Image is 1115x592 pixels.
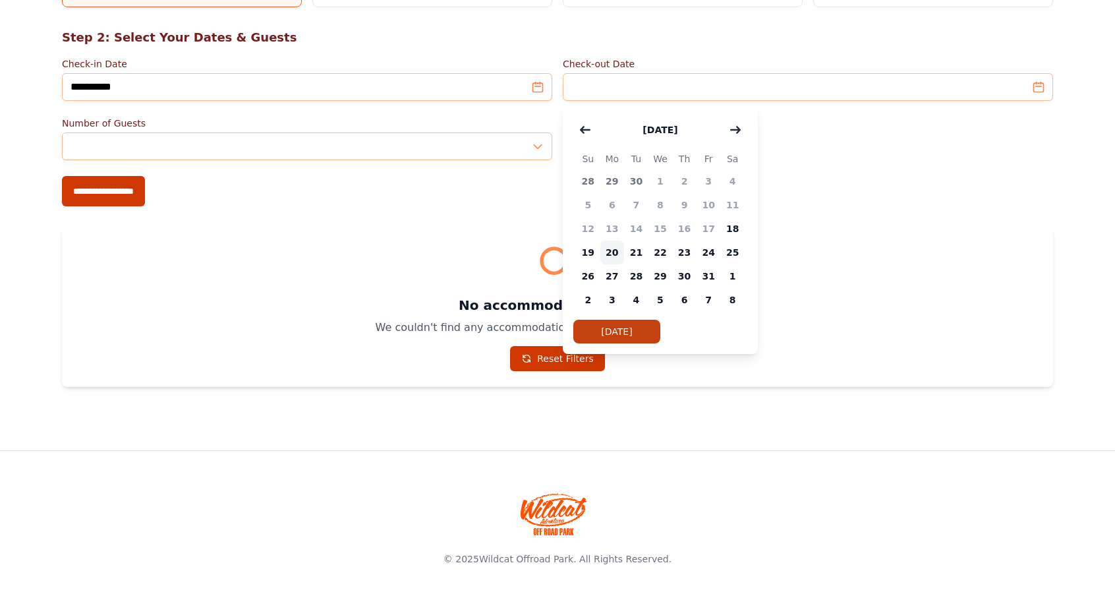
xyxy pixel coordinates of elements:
[720,241,745,264] span: 25
[672,169,697,193] span: 2
[600,217,625,241] span: 13
[624,169,648,193] span: 30
[720,288,745,312] span: 8
[624,241,648,264] span: 21
[443,554,672,564] span: © 2025 . All Rights Reserved.
[697,193,721,217] span: 10
[624,151,648,167] span: Tu
[78,320,1037,336] p: We couldn't find any accommodations matching your search criteria.
[720,151,745,167] span: Sa
[573,320,660,343] button: [DATE]
[576,217,600,241] span: 12
[521,493,586,535] img: Wildcat Offroad park
[648,288,673,312] span: 5
[600,241,625,264] span: 20
[600,288,625,312] span: 3
[624,288,648,312] span: 4
[624,193,648,217] span: 7
[510,346,605,371] a: Reset Filters
[648,193,673,217] span: 8
[697,217,721,241] span: 17
[600,151,625,167] span: Mo
[672,241,697,264] span: 23
[576,288,600,312] span: 2
[697,264,721,288] span: 31
[648,151,673,167] span: We
[648,169,673,193] span: 1
[576,193,600,217] span: 5
[697,151,721,167] span: Fr
[648,264,673,288] span: 29
[648,241,673,264] span: 22
[624,264,648,288] span: 28
[576,169,600,193] span: 28
[576,241,600,264] span: 19
[672,264,697,288] span: 30
[576,264,600,288] span: 26
[697,169,721,193] span: 3
[62,28,1053,47] h2: Step 2: Select Your Dates & Guests
[720,193,745,217] span: 11
[576,151,600,167] span: Su
[720,264,745,288] span: 1
[600,264,625,288] span: 27
[62,57,552,71] label: Check-in Date
[720,217,745,241] span: 18
[697,241,721,264] span: 24
[672,217,697,241] span: 16
[62,117,552,130] label: Number of Guests
[563,57,1053,71] label: Check-out Date
[672,151,697,167] span: Th
[624,217,648,241] span: 14
[672,193,697,217] span: 9
[672,288,697,312] span: 6
[648,217,673,241] span: 15
[697,288,721,312] span: 7
[600,193,625,217] span: 6
[629,117,691,143] button: [DATE]
[78,296,1037,314] h3: No accommodations found
[720,169,745,193] span: 4
[479,554,573,564] a: Wildcat Offroad Park
[600,169,625,193] span: 29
